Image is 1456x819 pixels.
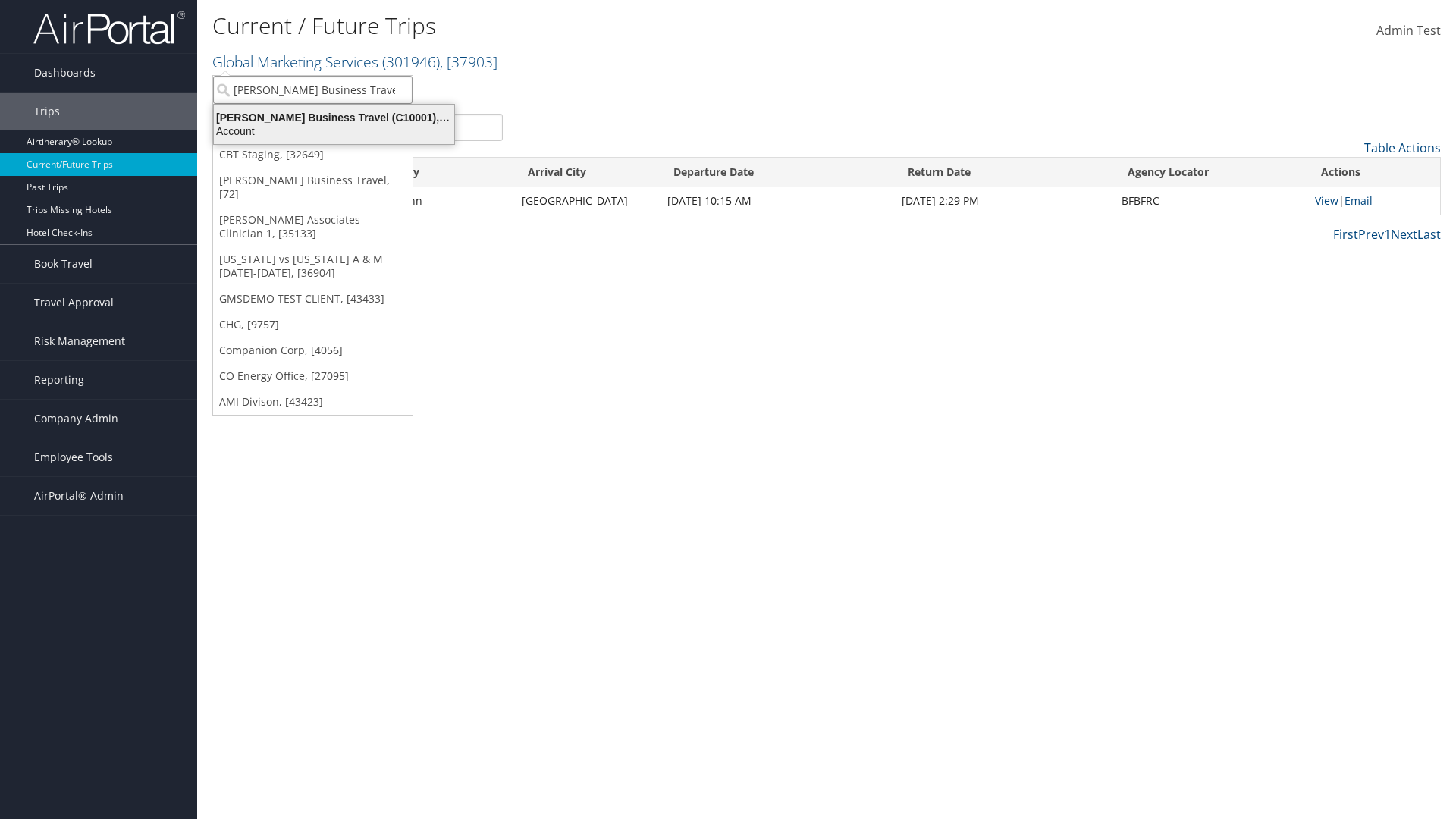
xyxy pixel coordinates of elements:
[213,76,413,104] input: Search Accounts
[213,246,413,286] a: [US_STATE] vs [US_STATE] A & M [DATE]-[DATE], [36904]
[34,284,114,322] span: Travel Approval
[894,187,1114,215] td: [DATE] 2:29 PM
[213,207,413,246] a: [PERSON_NAME] Associates - Clinician 1, [35133]
[213,363,413,389] a: CO Energy Office, [27095]
[1358,226,1384,243] a: Prev
[514,158,660,187] th: Arrival City: activate to sort column ascending
[1315,193,1338,208] a: View
[205,111,463,124] div: [PERSON_NAME] Business Travel (C10001), [72]
[212,80,1031,99] p: Filter:
[34,54,96,92] span: Dashboards
[1391,226,1417,243] a: Next
[329,187,513,215] td: [US_STATE] Penn
[34,400,118,438] span: Company Admin
[34,438,113,476] span: Employee Tools
[1364,140,1441,156] a: Table Actions
[660,158,894,187] th: Departure Date: activate to sort column descending
[33,10,185,45] img: airportal-logo.png
[1384,226,1391,243] a: 1
[1376,8,1441,55] a: Admin Test
[34,477,124,515] span: AirPortal® Admin
[213,168,413,207] a: [PERSON_NAME] Business Travel, [72]
[1307,187,1440,215] td: |
[894,158,1114,187] th: Return Date: activate to sort column ascending
[329,158,513,187] th: Departure City: activate to sort column ascending
[212,52,497,72] a: Global Marketing Services
[213,337,413,363] a: Companion Corp, [4056]
[213,389,413,415] a: AMI Divison, [43423]
[1114,158,1307,187] th: Agency Locator: activate to sort column ascending
[660,187,894,215] td: [DATE] 10:15 AM
[213,142,413,168] a: CBT Staging, [32649]
[514,187,660,215] td: [GEOGRAPHIC_DATA]
[34,245,93,283] span: Book Travel
[34,93,60,130] span: Trips
[440,52,497,72] span: , [ 37903 ]
[1345,193,1373,208] a: Email
[212,10,1031,42] h1: Current / Future Trips
[1114,187,1307,215] td: BFBFRC
[1307,158,1440,187] th: Actions
[34,322,125,360] span: Risk Management
[34,361,84,399] span: Reporting
[382,52,440,72] span: ( 301946 )
[213,312,413,337] a: CHG, [9757]
[1376,22,1441,39] span: Admin Test
[1333,226,1358,243] a: First
[1417,226,1441,243] a: Last
[213,286,413,312] a: GMSDEMO TEST CLIENT, [43433]
[205,124,463,138] div: Account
